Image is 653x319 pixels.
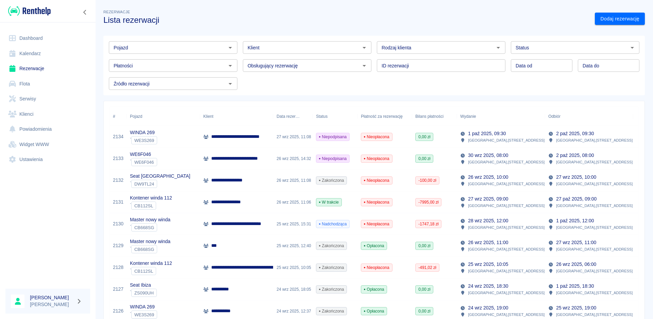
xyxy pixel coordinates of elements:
button: Otwórz [359,43,369,52]
p: 24 wrz 2025, 19:00 [468,304,508,312]
span: WE6F046 [132,160,157,165]
div: Bilans płatności [415,107,443,126]
a: Renthelp logo [5,5,51,17]
span: Niepodpisana [316,134,349,140]
span: -7995,00 zł [416,199,441,205]
div: ` [130,202,172,210]
span: Zakończona [316,265,347,271]
a: 2132 [113,177,123,184]
span: -100,00 zł [416,177,439,184]
span: CB112SL [132,203,156,208]
p: [GEOGRAPHIC_DATA] , [STREET_ADDRESS] [556,246,633,252]
span: Nieopłacona [361,177,392,184]
span: Nieopłacona [361,134,392,140]
a: Dashboard [5,31,90,46]
button: Otwórz [493,43,503,52]
p: [GEOGRAPHIC_DATA] , [STREET_ADDRESS] [468,137,545,143]
p: [GEOGRAPHIC_DATA] , [STREET_ADDRESS] [556,290,633,296]
div: ` [130,267,172,275]
span: 0,00 zł [416,308,433,314]
span: 0,00 zł [416,134,433,140]
p: [GEOGRAPHIC_DATA] , [STREET_ADDRESS] [468,181,545,187]
div: Status [316,107,328,126]
div: Pojazd [130,107,142,126]
div: Status [313,107,357,126]
p: WINDA 269 [130,129,157,136]
span: Nadchodząca [316,221,349,227]
p: 27 paź 2025, 09:00 [556,195,597,203]
button: Zwiń nawigację [80,8,90,17]
p: 27 wrz 2025, 09:00 [468,195,508,203]
p: 26 wrz 2025, 11:00 [468,239,508,246]
p: [GEOGRAPHIC_DATA] , [STREET_ADDRESS] [468,203,545,209]
p: [GEOGRAPHIC_DATA] , [STREET_ADDRESS] [468,290,545,296]
p: 1 paź 2025, 18:30 [556,283,594,290]
div: Wydanie [460,107,476,126]
span: CB668SG [132,225,157,230]
div: 27 wrz 2025, 11:08 [273,126,313,148]
p: [GEOGRAPHIC_DATA] , [STREET_ADDRESS] [556,159,633,165]
div: 25 wrz 2025, 10:05 [273,257,313,278]
div: # [110,107,127,126]
div: Data rezerwacji [273,107,313,126]
div: Płatność za rezerwację [357,107,412,126]
div: ` [130,289,157,297]
a: Flota [5,76,90,92]
p: [GEOGRAPHIC_DATA] , [STREET_ADDRESS] [556,137,633,143]
h6: [PERSON_NAME] [30,294,73,301]
p: WE6F046 [130,151,157,158]
p: 2 paź 2025, 09:30 [556,130,594,137]
div: Płatność za rezerwację [361,107,403,126]
span: Nieopłacona [361,156,392,162]
span: 0,00 zł [416,286,433,292]
div: ` [130,310,157,319]
div: Klient [203,107,214,126]
div: ` [130,223,170,232]
div: Wydanie [457,107,545,126]
div: 26 wrz 2025, 11:08 [273,170,313,191]
p: 26 wrz 2025, 10:00 [468,174,508,181]
p: 2 paź 2025, 08:00 [556,152,594,159]
a: Dodaj rezerwację [595,13,645,25]
img: Renthelp logo [8,5,51,17]
div: ` [130,136,157,144]
button: Otwórz [225,61,235,70]
p: [GEOGRAPHIC_DATA] , [STREET_ADDRESS] [556,181,633,187]
button: Sort [560,112,570,121]
button: Sort [476,112,486,121]
p: 1 paź 2025, 09:30 [468,130,506,137]
span: -491,02 zł [416,265,439,271]
p: 24 wrz 2025, 18:30 [468,283,508,290]
button: Otwórz [359,61,369,70]
p: Seat [GEOGRAPHIC_DATA] [130,173,190,180]
p: [GEOGRAPHIC_DATA] , [STREET_ADDRESS] [556,203,633,209]
p: WINDA 269 [130,303,157,310]
span: Zakończona [316,286,347,292]
p: [GEOGRAPHIC_DATA] , [STREET_ADDRESS] [556,268,633,274]
a: Powiadomienia [5,122,90,137]
button: Otwórz [225,43,235,52]
span: 0,00 zł [416,156,433,162]
p: 28 wrz 2025, 12:00 [468,217,508,224]
div: ` [130,158,157,166]
p: [GEOGRAPHIC_DATA] , [STREET_ADDRESS] [468,159,545,165]
span: ZS090UH [132,290,156,296]
div: ` [130,180,190,188]
p: 26 wrz 2025, 06:00 [556,261,596,268]
p: [GEOGRAPHIC_DATA] , [STREET_ADDRESS] [468,246,545,252]
p: Kontener winda 112 [130,194,172,202]
button: Otwórz [225,79,235,89]
span: CB112SL [132,269,156,274]
p: [GEOGRAPHIC_DATA] , [STREET_ADDRESS] [556,224,633,230]
span: Rezerwacje [103,10,130,14]
p: 27 wrz 2025, 11:00 [556,239,596,246]
div: 25 wrz 2025, 12:40 [273,235,313,257]
div: 26 wrz 2025, 14:32 [273,148,313,170]
a: Serwisy [5,91,90,107]
span: Nieopłacona [361,265,392,271]
p: [GEOGRAPHIC_DATA] , [STREET_ADDRESS] [468,312,545,318]
div: Pojazd [127,107,200,126]
a: Kalendarz [5,46,90,61]
span: Opłacona [361,286,387,292]
p: 1 paź 2025, 12:00 [556,217,594,224]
